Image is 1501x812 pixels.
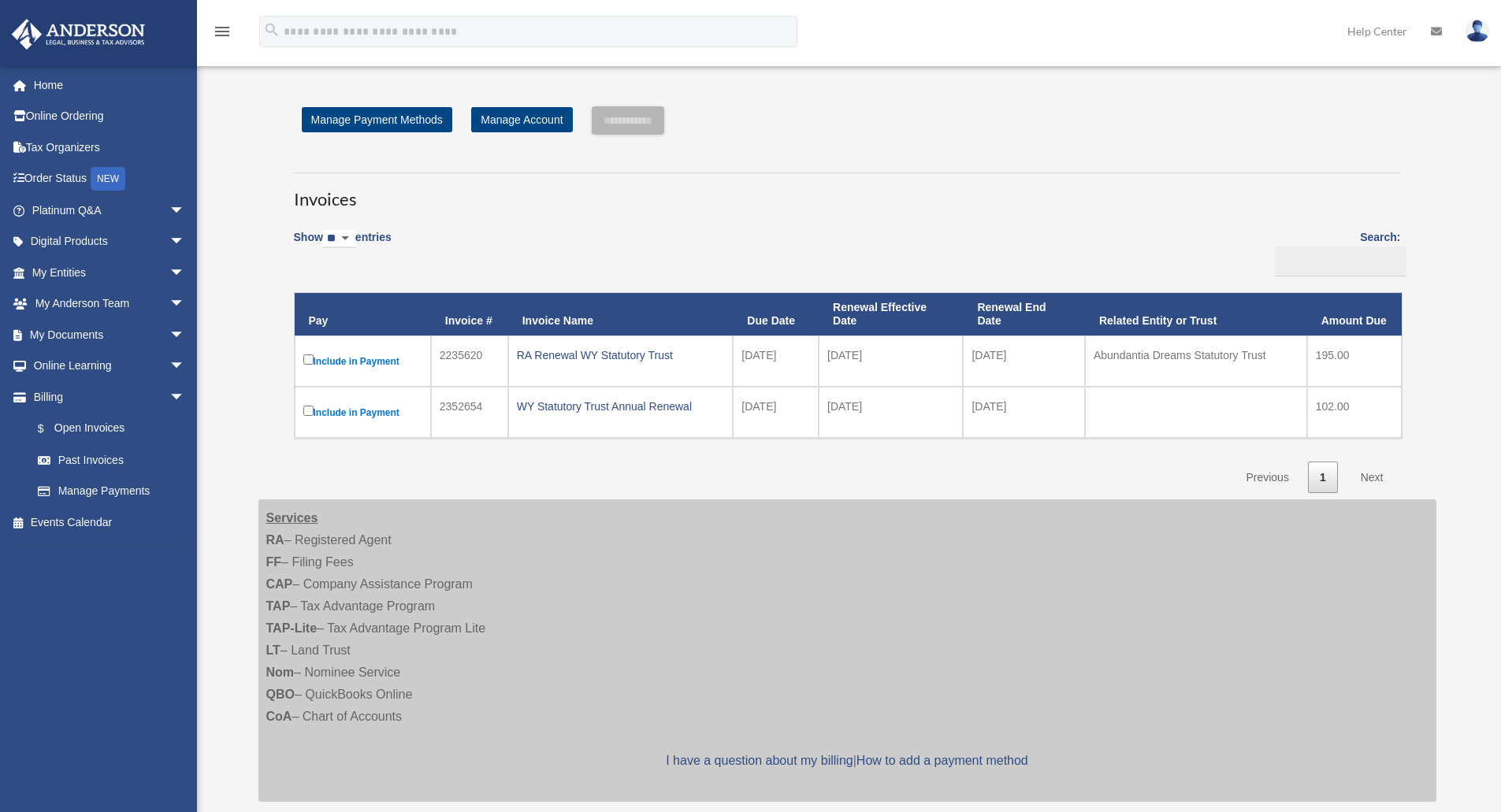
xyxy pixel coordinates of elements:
th: Due Date: activate to sort column ascending [733,293,819,336]
a: 1 [1308,462,1338,494]
td: Abundantia Dreams Statutory Trust [1085,336,1307,387]
a: $Open Invoices [22,413,193,445]
a: My Entitiesarrow_drop_down [11,257,209,288]
a: Online Ordering [11,101,209,132]
span: arrow_drop_down [169,195,201,227]
th: Renewal Effective Date: activate to sort column ascending [819,293,963,336]
label: Include in Payment [303,402,422,422]
span: arrow_drop_down [169,319,201,351]
a: Previous [1234,462,1300,494]
td: [DATE] [963,336,1085,387]
strong: CoA [266,710,292,723]
div: WY Statutory Trust Annual Renewal [517,395,725,417]
a: Tax Organizers [11,132,209,163]
td: [DATE] [819,336,963,387]
input: Include in Payment [303,354,314,365]
h3: Invoices [294,172,1401,212]
a: Digital Productsarrow_drop_down [11,226,209,258]
td: [DATE] [733,387,819,438]
strong: QBO [266,688,295,701]
strong: FF [266,555,282,569]
td: 195.00 [1307,336,1402,387]
strong: Nom [266,666,295,679]
strong: LT [266,643,281,657]
a: Home [11,69,209,101]
strong: RA [266,533,284,547]
span: arrow_drop_down [169,381,201,413]
input: Include in Payment [303,406,314,416]
a: I have a question about my billing [666,754,853,767]
input: Search: [1275,247,1406,276]
th: Related Entity or Trust: activate to sort column ascending [1085,293,1307,336]
a: How to add a payment method [856,754,1028,767]
strong: CAP [266,577,293,591]
i: menu [213,22,232,41]
div: NEW [91,167,125,191]
td: [DATE] [733,336,819,387]
img: User Pic [1466,20,1489,43]
strong: TAP [266,599,291,613]
img: Anderson Advisors Platinum Portal [7,19,150,50]
i: search [263,21,281,39]
label: Show entries [294,228,392,264]
td: [DATE] [963,387,1085,438]
th: Renewal End Date: activate to sort column ascending [963,293,1085,336]
td: [DATE] [819,387,963,438]
span: arrow_drop_down [169,350,201,383]
a: My Documentsarrow_drop_down [11,319,209,350]
td: 2235620 [431,336,508,387]
p: | [266,750,1429,772]
a: Manage Payments [22,476,201,507]
a: Manage Account [471,107,572,132]
span: arrow_drop_down [169,288,201,321]
label: Search: [1269,228,1401,276]
a: My Anderson Teamarrow_drop_down [11,288,209,320]
a: Manage Payment Methods [302,107,452,132]
a: Billingarrow_drop_down [11,381,201,413]
label: Include in Payment [303,351,422,371]
td: 102.00 [1307,387,1402,438]
th: Amount Due: activate to sort column ascending [1307,293,1402,336]
strong: TAP-Lite [266,621,318,635]
span: arrow_drop_down [169,226,201,258]
a: Online Learningarrow_drop_down [11,350,209,382]
th: Invoice #: activate to sort column ascending [431,293,508,336]
th: Pay: activate to sort column descending [295,293,431,336]
td: 2352654 [431,387,508,438]
a: Next [1349,462,1395,494]
a: Platinum Q&Aarrow_drop_down [11,195,209,226]
strong: Services [266,511,318,525]
span: arrow_drop_down [169,257,201,289]
th: Invoice Name: activate to sort column ascending [508,293,734,336]
a: Order StatusNEW [11,163,209,195]
select: Showentries [323,230,355,248]
a: Events Calendar [11,506,209,538]
div: RA Renewal WY Statutory Trust [517,344,725,366]
a: Past Invoices [22,444,201,476]
a: menu [213,28,232,41]
div: – Registered Agent – Filing Fees – Company Assistance Program – Tax Advantage Program – Tax Advan... [258,499,1436,802]
span: $ [46,419,54,439]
